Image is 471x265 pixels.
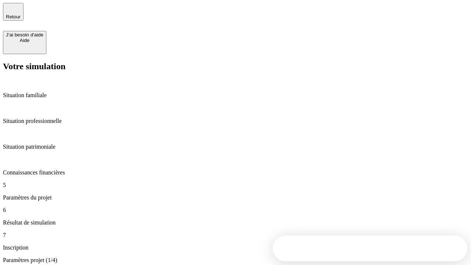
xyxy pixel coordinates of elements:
[3,169,468,176] p: Connaissances financières
[3,31,46,54] button: J’ai besoin d'aideAide
[446,240,464,258] iframe: Intercom live chat
[3,3,24,21] button: Retour
[3,61,468,71] h2: Votre simulation
[3,207,468,213] p: 6
[6,32,43,38] div: J’ai besoin d'aide
[3,232,468,239] p: 7
[3,257,468,264] p: Paramètres projet (1/4)
[3,194,468,201] p: Paramètres du projet
[3,118,468,124] p: Situation professionnelle
[3,144,468,150] p: Situation patrimoniale
[273,236,467,261] iframe: Intercom live chat discovery launcher
[3,219,468,226] p: Résultat de simulation
[6,38,43,43] div: Aide
[3,182,468,188] p: 5
[6,14,21,20] span: Retour
[3,92,468,99] p: Situation familiale
[3,244,468,251] p: Inscription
